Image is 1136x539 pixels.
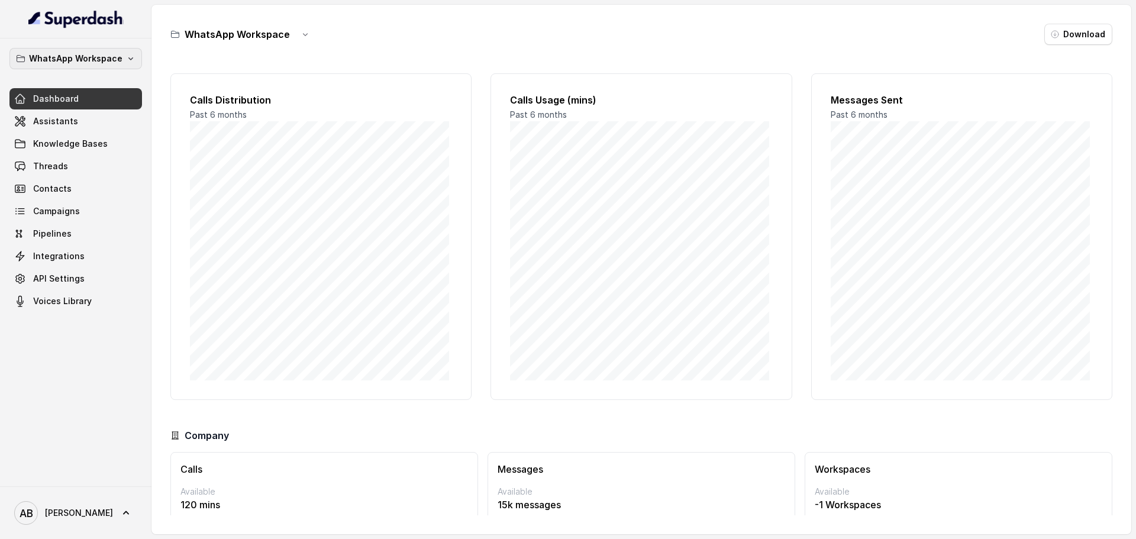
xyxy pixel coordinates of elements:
p: 120 mins [180,498,468,512]
p: Available [180,486,468,498]
a: Voices Library [9,291,142,312]
span: Past 6 months [510,109,567,120]
span: Knowledge Bases [33,138,108,150]
a: Campaigns [9,201,142,222]
a: Assistants [9,111,142,132]
h3: Messages [498,462,785,476]
h3: WhatsApp Workspace [185,27,290,41]
h2: Messages Sent [831,93,1093,107]
h3: Workspaces [815,462,1102,476]
span: Contacts [33,183,72,195]
p: -1 Workspaces [815,498,1102,512]
p: 15k messages [498,498,785,512]
button: Download [1044,24,1112,45]
img: light.svg [28,9,124,28]
span: Dashboard [33,93,79,105]
a: [PERSON_NAME] [9,496,142,530]
a: Integrations [9,246,142,267]
text: AB [20,507,33,519]
span: Assistants [33,115,78,127]
a: Dashboard [9,88,142,109]
h2: Calls Usage (mins) [510,93,772,107]
a: Threads [9,156,142,177]
span: Campaigns [33,205,80,217]
span: [PERSON_NAME] [45,507,113,519]
a: Contacts [9,178,142,199]
h3: Calls [180,462,468,476]
span: Integrations [33,250,85,262]
h3: Company [185,428,229,443]
h2: Calls Distribution [190,93,452,107]
span: Threads [33,160,68,172]
p: Available [498,486,785,498]
a: Pipelines [9,223,142,244]
span: API Settings [33,273,85,285]
a: Knowledge Bases [9,133,142,154]
span: Voices Library [33,295,92,307]
a: API Settings [9,268,142,289]
span: Past 6 months [831,109,887,120]
button: WhatsApp Workspace [9,48,142,69]
span: Pipelines [33,228,72,240]
p: WhatsApp Workspace [29,51,122,66]
p: Available [815,486,1102,498]
span: Past 6 months [190,109,247,120]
